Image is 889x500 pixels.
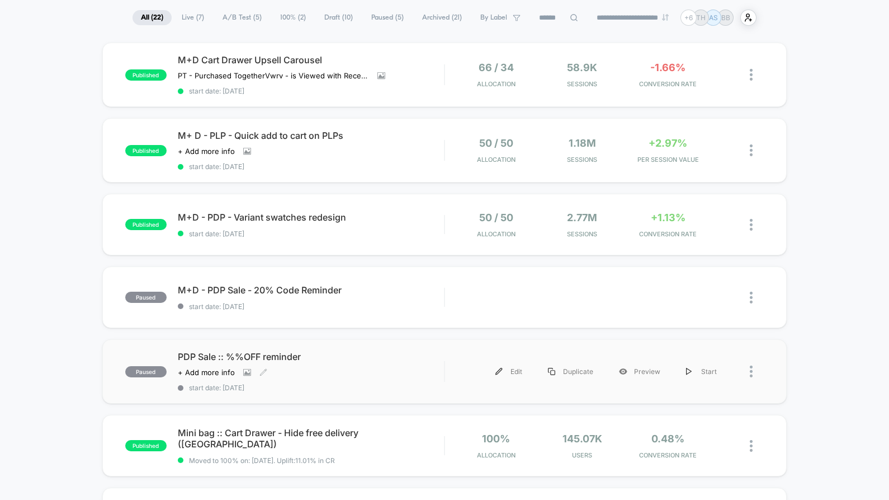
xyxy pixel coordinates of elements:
[178,302,444,311] span: start date: [DATE]
[178,147,235,156] span: + Add more info
[173,10,212,25] span: Live ( 7 )
[606,359,673,384] div: Preview
[628,230,708,238] span: CONVERSION RATE
[178,230,444,238] span: start date: [DATE]
[178,368,235,377] span: + Add more info
[542,80,622,88] span: Sessions
[721,13,730,22] p: BB
[680,10,697,26] div: + 6
[562,433,602,445] span: 145.07k
[628,156,708,163] span: PER SESSION VALUE
[214,10,270,25] span: A/B Test ( 5 )
[363,10,412,25] span: Paused ( 5 )
[178,384,444,392] span: start date: [DATE]
[696,13,706,22] p: TH
[628,80,708,88] span: CONVERSION RATE
[178,71,369,80] span: PT - Purchased TogetherVwrv - is Viewed with Recently
[542,156,622,163] span: Sessions
[178,212,444,223] span: M+D - PDP - Variant swatches redesign
[178,351,444,362] span: PDP Sale :: %%OFF reminder
[477,230,516,238] span: Allocation
[479,137,513,149] span: 50 / 50
[479,212,513,223] span: 50 / 50
[709,13,718,22] p: AS
[483,359,535,384] div: Edit
[125,145,167,156] span: published
[477,80,516,88] span: Allocation
[125,69,167,81] span: published
[750,440,753,452] img: close
[628,451,708,459] span: CONVERSION RATE
[480,13,507,22] span: By Label
[189,456,335,465] span: Moved to 100% on: [DATE] . Uplift: 11.01% in CR
[479,62,514,73] span: 66 / 34
[125,440,167,451] span: published
[477,156,516,163] span: Allocation
[673,359,730,384] div: Start
[133,10,172,25] span: All ( 22 )
[542,451,622,459] span: Users
[567,62,597,73] span: 58.9k
[414,10,470,25] span: Archived ( 21 )
[649,137,687,149] span: +2.97%
[316,10,361,25] span: Draft ( 10 )
[750,292,753,303] img: close
[178,87,444,95] span: start date: [DATE]
[548,368,555,375] img: menu
[178,54,444,66] span: M+D Cart Drawer Upsell Carousel
[495,368,503,375] img: menu
[477,451,516,459] span: Allocation
[651,433,684,445] span: 0.48%
[542,230,622,238] span: Sessions
[750,219,753,231] img: close
[178,427,444,450] span: Mini bag :: Cart Drawer - Hide free delivery ([GEOGRAPHIC_DATA])
[178,284,444,296] span: M+D - PDP Sale - 20% Code Reminder
[569,137,596,149] span: 1.18M
[178,162,444,171] span: start date: [DATE]
[750,144,753,156] img: close
[662,14,669,21] img: end
[125,366,167,377] span: paused
[650,62,685,73] span: -1.66%
[272,10,314,25] span: 100% ( 2 )
[125,292,167,303] span: paused
[125,219,167,230] span: published
[567,212,597,223] span: 2.77M
[178,130,444,141] span: M+ D - PLP - Quick add to cart on PLPs
[535,359,606,384] div: Duplicate
[750,69,753,81] img: close
[482,433,510,445] span: 100%
[750,366,753,377] img: close
[686,368,692,375] img: menu
[651,212,685,223] span: +1.13%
